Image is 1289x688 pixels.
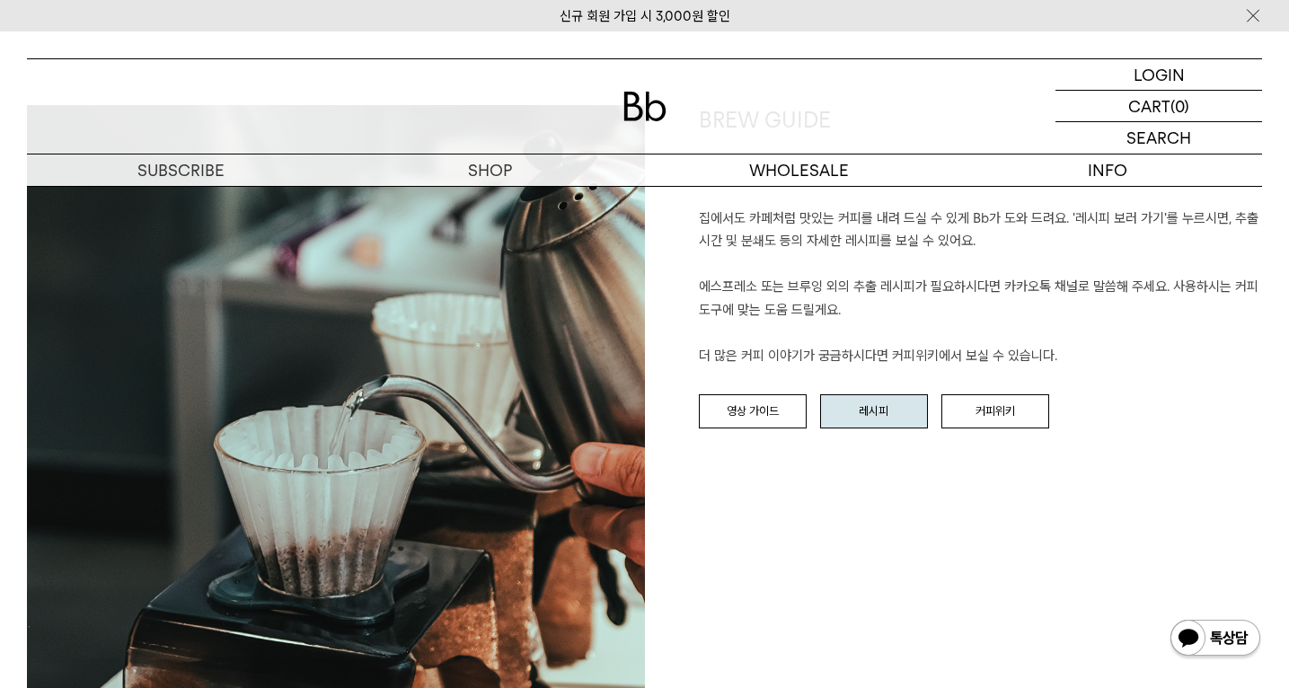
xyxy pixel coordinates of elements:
[820,394,928,428] a: 레시피
[336,154,645,186] a: SHOP
[1170,91,1189,121] p: (0)
[1128,91,1170,121] p: CART
[941,394,1049,428] a: 커피위키
[1134,59,1185,90] p: LOGIN
[953,154,1262,186] p: INFO
[699,207,1263,368] p: 집에서도 카페처럼 맛있는 커피를 내려 드실 ﻿수 있게 Bb가 도와 드려요. '레시피 보러 가기'를 누르시면, 추출 시간 및 분쇄도 등의 자세한 레시피를 보실 수 있어요. 에스...
[1126,122,1191,154] p: SEARCH
[699,394,807,428] a: 영상 가이드
[560,8,730,24] a: 신규 회원 가입 시 3,000원 할인
[27,154,336,186] a: SUBSCRIBE
[1055,91,1262,122] a: CART (0)
[1169,618,1262,661] img: 카카오톡 채널 1:1 채팅 버튼
[623,92,667,121] img: 로고
[645,154,954,186] p: WHOLESALE
[1055,59,1262,91] a: LOGIN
